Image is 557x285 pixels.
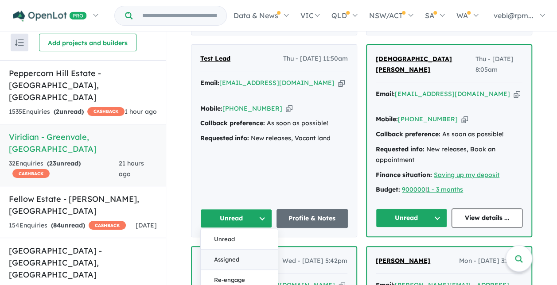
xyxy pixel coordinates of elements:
[376,54,475,75] a: [DEMOGRAPHIC_DATA][PERSON_NAME]
[200,134,249,142] strong: Requested info:
[283,54,348,64] span: Thu - [DATE] 11:50am
[12,169,50,178] span: CASHBACK
[376,257,430,265] span: [PERSON_NAME]
[376,171,432,179] strong: Finance situation:
[286,104,292,113] button: Copy
[376,115,398,123] strong: Mobile:
[376,55,452,73] span: [DEMOGRAPHIC_DATA][PERSON_NAME]
[376,144,522,166] div: New releases, Book an appointment
[395,90,510,98] a: [EMAIL_ADDRESS][DOMAIN_NAME]
[514,89,520,99] button: Copy
[376,185,522,195] div: |
[9,220,126,231] div: 154 Enquir ies
[54,108,84,116] strong: ( unread)
[376,130,440,138] strong: Callback preference:
[9,193,157,217] h5: Fellow Estate - [PERSON_NAME] , [GEOGRAPHIC_DATA]
[200,118,348,129] div: As soon as possible!
[53,221,61,229] span: 84
[376,185,400,193] strong: Budget:
[47,159,81,167] strong: ( unread)
[87,107,125,116] span: CASHBACK
[219,79,335,87] a: [EMAIL_ADDRESS][DOMAIN_NAME]
[376,208,447,227] button: Unread
[15,39,24,46] img: sort.svg
[39,34,136,51] button: Add projects and builders
[9,158,119,180] div: 32 Enquir ies
[376,90,395,98] strong: Email:
[282,256,347,266] span: Wed - [DATE] 5:42pm
[398,115,458,123] a: [PHONE_NUMBER]
[338,78,345,88] button: Copy
[9,67,157,103] h5: Peppercorn Hill Estate - [GEOGRAPHIC_DATA] , [GEOGRAPHIC_DATA]
[13,11,87,22] img: Openlot PRO Logo White
[136,221,157,229] span: [DATE]
[376,256,430,266] a: [PERSON_NAME]
[200,79,219,87] strong: Email:
[222,104,282,112] a: [PHONE_NUMBER]
[475,54,522,75] span: Thu - [DATE] 8:05am
[376,129,522,140] div: As soon as possible!
[200,209,272,228] button: Unread
[9,107,125,117] div: 1535 Enquir ies
[56,108,59,116] span: 2
[119,159,144,178] span: 21 hours ago
[459,256,522,266] span: Mon - [DATE] 3:57pm
[201,229,278,250] button: Unread
[402,185,425,193] a: 900000
[200,54,230,64] a: Test Lead
[125,108,157,116] span: 1 hour ago
[434,171,499,179] a: Saving up my deposit
[427,185,463,193] a: 1 - 3 months
[452,208,523,227] a: View details ...
[200,133,348,144] div: New releases, Vacant land
[9,245,157,281] h5: [GEOGRAPHIC_DATA] - [GEOGRAPHIC_DATA] , [GEOGRAPHIC_DATA]
[277,209,348,228] a: Profile & Notes
[51,221,85,229] strong: ( unread)
[134,6,225,25] input: Try estate name, suburb, builder or developer
[200,104,222,112] strong: Mobile:
[201,250,278,270] button: Assigned
[376,145,425,153] strong: Requested info:
[200,54,230,62] span: Test Lead
[461,115,468,124] button: Copy
[89,221,126,230] span: CASHBACK
[9,131,157,155] h5: Viridian - Greenvale , [GEOGRAPHIC_DATA]
[49,159,56,167] span: 23
[200,119,265,127] strong: Callback preference:
[494,11,534,20] span: vebi@rpm...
